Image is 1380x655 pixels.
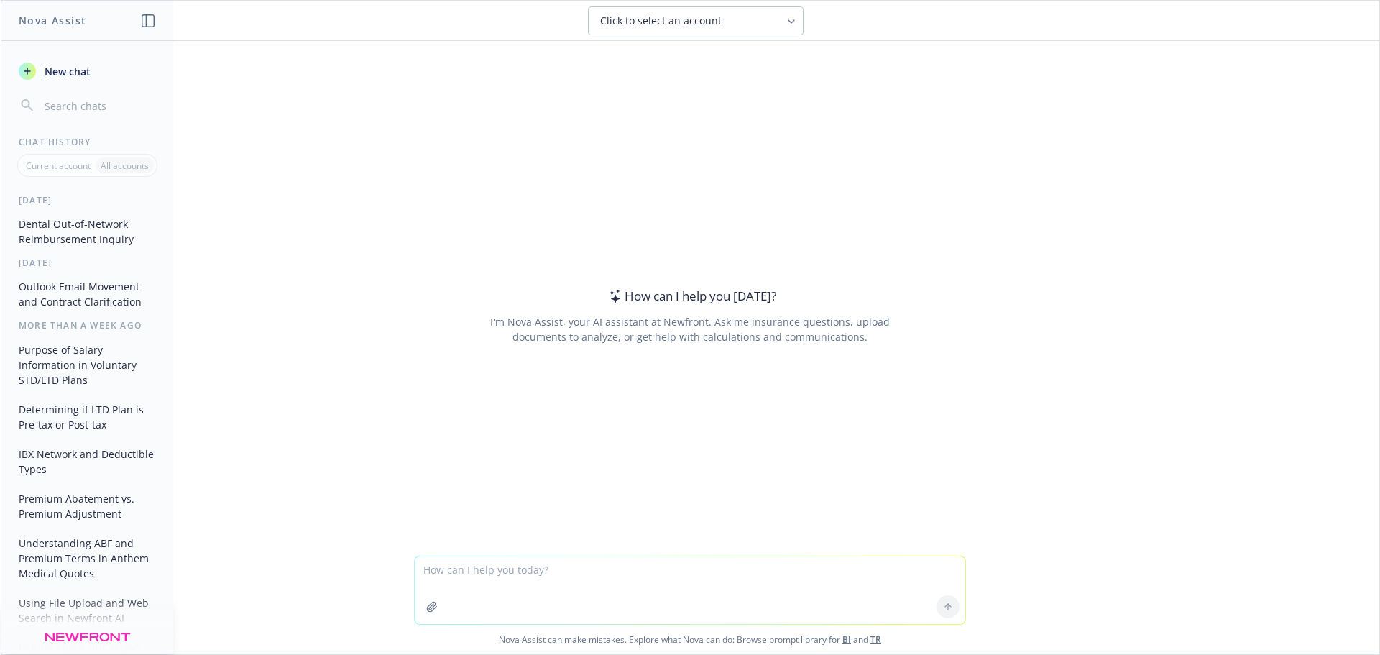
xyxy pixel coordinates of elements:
[1,257,173,269] div: [DATE]
[101,160,149,172] p: All accounts
[13,398,162,436] button: Determining if LTD Plan is Pre-tax or Post-tax
[1,319,173,331] div: More than a week ago
[6,625,1374,654] span: Nova Assist can make mistakes. Explore what Nova can do: Browse prompt library for and
[604,287,776,306] div: How can I help you [DATE]?
[1,194,173,206] div: [DATE]
[13,531,162,585] button: Understanding ABF and Premium Terms in Anthem Medical Quotes
[842,633,851,646] a: BI
[13,58,162,84] button: New chat
[19,13,86,28] h1: Nova Assist
[13,212,162,251] button: Dental Out-of-Network Reimbursement Inquiry
[26,160,91,172] p: Current account
[13,442,162,481] button: IBX Network and Deductible Types
[13,275,162,313] button: Outlook Email Movement and Contract Clarification
[487,314,892,344] div: I'm Nova Assist, your AI assistant at Newfront. Ask me insurance questions, upload documents to a...
[870,633,881,646] a: TR
[13,591,162,630] button: Using File Upload and Web Search in Newfront AI
[42,96,156,116] input: Search chats
[588,6,804,35] button: Click to select an account
[600,14,722,28] span: Click to select an account
[42,64,91,79] span: New chat
[13,487,162,526] button: Premium Abatement vs. Premium Adjustment
[1,136,173,148] div: Chat History
[13,338,162,392] button: Purpose of Salary Information in Voluntary STD/LTD Plans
